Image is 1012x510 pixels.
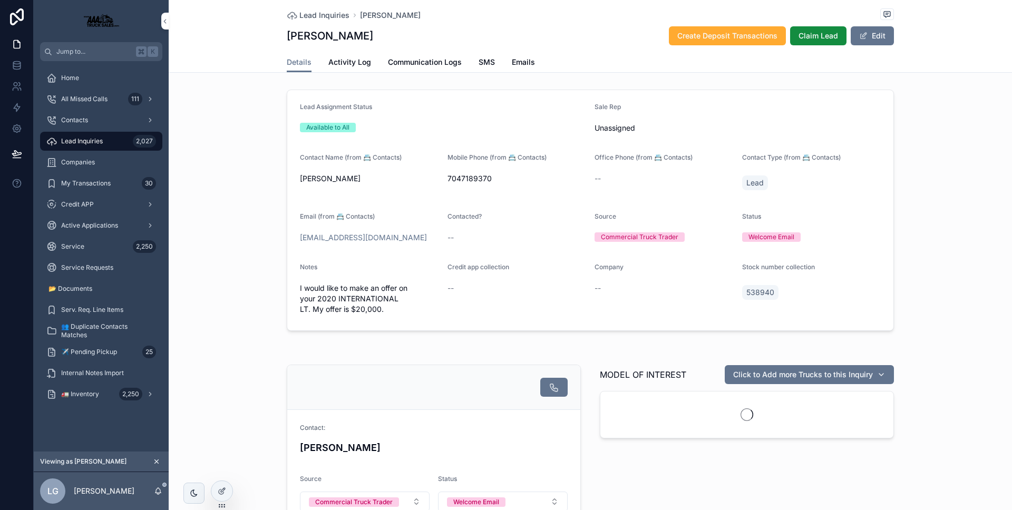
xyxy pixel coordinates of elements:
[40,385,162,404] a: 🚛 Inventory2,250
[40,364,162,382] a: Internal Notes Import
[40,111,162,130] a: Contacts
[142,177,156,190] div: 30
[447,232,454,243] span: --
[287,57,312,67] span: Details
[300,153,402,161] span: Contact Name (from 📇 Contacts)
[40,321,162,340] a: 👥 Duplicate Contacts Matches
[748,232,794,242] div: Welcome Email
[742,153,841,161] span: Contact Type (from 📇 Contacts)
[388,57,462,67] span: Communication Logs
[61,263,113,272] span: Service Requests
[61,390,99,398] span: 🚛 Inventory
[40,258,162,277] a: Service Requests
[300,212,375,220] span: Email (from 📇 Contacts)
[742,285,779,300] a: 538940
[595,263,624,271] span: Company
[119,388,142,400] div: 2,250
[851,26,894,45] button: Edit
[447,153,547,161] span: Mobile Phone (from 📇 Contacts)
[149,47,157,56] span: K
[306,123,349,132] div: Available to All
[300,103,372,111] span: Lead Assignment Status
[300,283,439,315] span: I would like to make an offer on your 2020 INTERNATIONAL LT. My offer is $20,000.
[61,137,103,145] span: Lead Inquiries
[40,300,162,319] a: Serv. Req. Line Items
[61,74,79,82] span: Home
[595,212,616,220] span: Source
[40,279,162,298] a: 📂 Documents
[61,306,123,314] span: Serv. Req. Line Items
[328,57,371,67] span: Activity Log
[287,28,373,43] h1: [PERSON_NAME]
[595,153,693,161] span: Office Phone (from 📇 Contacts)
[40,342,162,361] a: ✈️ Pending Pickup25
[61,348,117,356] span: ✈️ Pending Pickup
[300,440,568,455] h4: [PERSON_NAME]
[328,53,371,74] a: Activity Log
[300,424,325,432] span: Contact:
[388,53,462,74] a: Communication Logs
[40,457,126,466] span: Viewing as [PERSON_NAME]
[47,485,59,497] span: LG
[128,93,142,105] div: 111
[56,47,132,56] span: Jump to...
[133,135,156,148] div: 2,027
[669,26,786,45] button: Create Deposit Transactions
[300,263,317,271] span: Notes
[40,153,162,172] a: Companies
[300,173,439,184] span: [PERSON_NAME]
[61,322,152,339] span: 👥 Duplicate Contacts Matches
[40,132,162,151] a: Lead Inquiries2,027
[40,216,162,235] a: Active Applications
[40,68,162,87] a: Home
[447,212,482,220] span: Contacted?
[61,200,94,209] span: Credit APP
[48,285,92,293] span: 📂 Documents
[438,475,457,483] span: Status
[61,369,124,377] span: Internal Notes Import
[447,496,505,507] button: Unselect WELCOME_EMAIL
[360,10,421,21] a: [PERSON_NAME]
[40,195,162,214] a: Credit APP
[300,232,427,243] a: [EMAIL_ADDRESS][DOMAIN_NAME]
[40,90,162,109] a: All Missed Calls111
[309,496,399,507] button: Unselect COMMERCIAL_TRUCK_TRADER
[74,486,134,496] p: [PERSON_NAME]
[725,365,894,384] button: Click to Add more Trucks to this Inquiry
[479,53,495,74] a: SMS
[733,369,873,380] span: Click to Add more Trucks to this Inquiry
[512,57,535,67] span: Emails
[78,13,124,30] img: App logo
[601,232,678,242] div: Commercial Truck Trader
[479,57,495,67] span: SMS
[61,116,88,124] span: Contacts
[299,10,349,21] span: Lead Inquiries
[595,173,601,184] span: --
[746,287,774,298] span: 538940
[453,497,499,507] div: Welcome Email
[287,53,312,73] a: Details
[799,31,838,41] span: Claim Lead
[40,42,162,61] button: Jump to...K
[61,242,84,251] span: Service
[512,53,535,74] a: Emails
[61,179,111,188] span: My Transactions
[600,368,686,381] span: MODEL OF INTEREST
[447,173,587,184] span: 7047189370
[61,95,108,103] span: All Missed Calls
[742,263,815,271] span: Stock number collection
[133,240,156,253] div: 2,250
[595,283,601,293] span: --
[61,158,95,166] span: Companies
[746,178,764,188] span: Lead
[742,212,761,220] span: Status
[595,123,635,133] span: Unassigned
[447,283,454,293] span: --
[40,174,162,193] a: My Transactions30
[287,10,349,21] a: Lead Inquiries
[790,26,846,45] button: Claim Lead
[300,475,322,483] span: Source
[61,221,118,230] span: Active Applications
[142,346,156,358] div: 25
